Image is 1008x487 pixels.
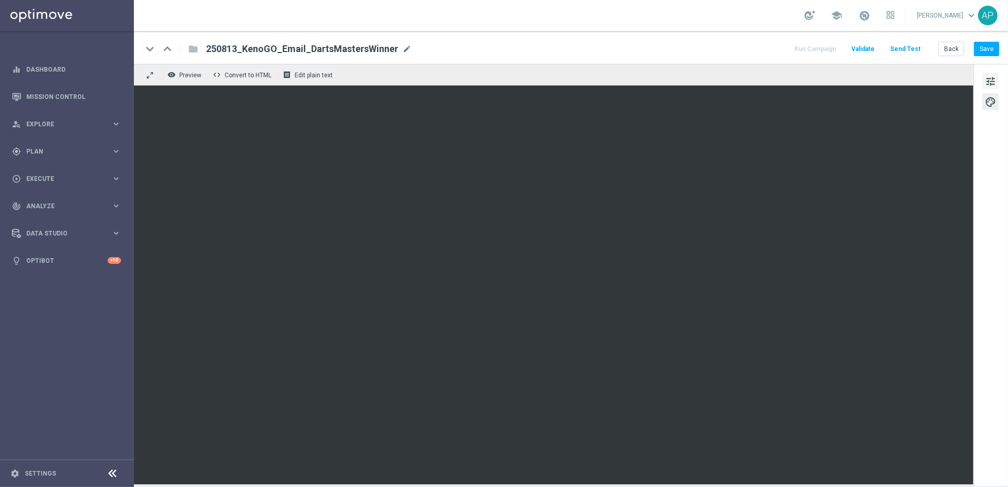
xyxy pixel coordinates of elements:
[10,469,20,478] i: settings
[982,73,999,89] button: tune
[985,95,996,109] span: palette
[966,10,977,21] span: keyboard_arrow_down
[12,56,121,83] div: Dashboard
[213,71,221,79] span: code
[985,75,996,88] span: tune
[12,120,111,129] div: Explore
[26,56,121,83] a: Dashboard
[26,230,111,237] span: Data Studio
[982,93,999,110] button: palette
[26,148,111,155] span: Plan
[12,201,21,211] i: track_changes
[12,174,21,183] i: play_circle_outline
[111,174,121,183] i: keyboard_arrow_right
[167,71,176,79] i: remove_red_eye
[108,257,121,264] div: +10
[12,256,21,265] i: lightbulb
[295,72,333,79] span: Edit plain text
[938,42,964,56] button: Back
[12,120,21,129] i: person_search
[11,202,122,210] button: track_changes Analyze keyboard_arrow_right
[210,68,276,81] button: code Convert to HTML
[111,228,121,238] i: keyboard_arrow_right
[26,121,111,127] span: Explore
[11,65,122,74] button: equalizer Dashboard
[179,72,201,79] span: Preview
[850,42,876,56] button: Validate
[12,247,121,274] div: Optibot
[12,83,121,110] div: Mission Control
[111,119,121,129] i: keyboard_arrow_right
[111,146,121,156] i: keyboard_arrow_right
[12,65,21,74] i: equalizer
[12,147,21,156] i: gps_fixed
[283,71,291,79] i: receipt
[889,42,922,56] button: Send Test
[978,6,998,25] div: AP
[26,203,111,209] span: Analyze
[974,42,999,56] button: Save
[12,201,111,211] div: Analyze
[26,83,121,110] a: Mission Control
[12,147,111,156] div: Plan
[206,43,398,55] span: 250813_KenoGO_Email_DartsMastersWinner
[11,147,122,156] button: gps_fixed Plan keyboard_arrow_right
[111,201,121,211] i: keyboard_arrow_right
[916,8,978,23] a: [PERSON_NAME]keyboard_arrow_down
[25,471,56,477] a: Settings
[11,257,122,265] button: lightbulb Optibot +10
[225,72,271,79] span: Convert to HTML
[402,44,412,54] span: mode_edit
[12,174,111,183] div: Execute
[26,247,108,274] a: Optibot
[26,176,111,182] span: Execute
[12,229,111,238] div: Data Studio
[11,120,122,128] button: person_search Explore keyboard_arrow_right
[831,10,842,21] span: school
[851,45,875,53] span: Validate
[11,175,122,183] button: play_circle_outline Execute keyboard_arrow_right
[165,68,206,81] button: remove_red_eye Preview
[11,93,122,101] button: Mission Control
[11,229,122,238] button: Data Studio keyboard_arrow_right
[280,68,337,81] button: receipt Edit plain text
